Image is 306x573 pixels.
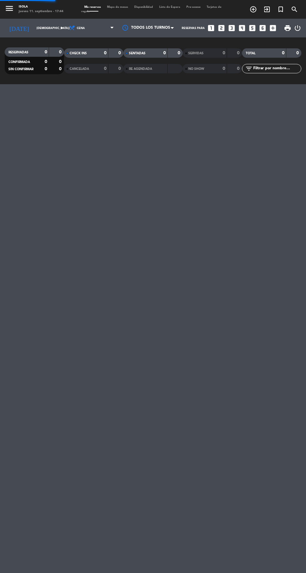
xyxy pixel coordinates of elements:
[104,6,131,8] span: Mapa de mesas
[188,67,204,70] span: NO SHOW
[8,51,28,54] span: RESERVADAS
[207,24,215,32] i: looks_one
[8,68,33,71] span: SIN CONFIRMAR
[296,51,300,55] strong: 0
[248,24,256,32] i: looks_5
[59,50,63,54] strong: 0
[282,51,284,55] strong: 0
[19,5,63,9] div: Isola
[59,60,63,64] strong: 0
[104,66,106,71] strong: 0
[269,24,277,32] i: add_box
[238,24,246,32] i: looks_4
[58,24,66,32] i: arrow_drop_down
[70,52,87,55] span: CHECK INS
[45,67,47,71] strong: 0
[131,6,156,8] span: Disponibilidad
[182,27,205,30] span: Reservas para
[284,24,291,32] span: print
[294,24,301,32] i: power_settings_new
[59,67,63,71] strong: 0
[8,61,30,64] span: CONFIRMADA
[178,51,181,55] strong: 0
[104,51,106,55] strong: 0
[5,22,33,34] i: [DATE]
[81,6,104,8] span: Mis reservas
[129,67,152,70] span: RE AGENDADA
[118,66,122,71] strong: 0
[217,24,225,32] i: looks_two
[156,6,183,8] span: Lista de Espera
[223,66,225,71] strong: 0
[163,51,166,55] strong: 0
[118,51,122,55] strong: 0
[246,52,255,55] span: TOTAL
[228,24,236,32] i: looks_3
[77,27,85,30] span: Cena
[45,50,47,54] strong: 0
[45,60,47,64] strong: 0
[70,67,89,70] span: CANCELADA
[223,51,225,55] strong: 0
[249,6,257,13] i: add_circle_outline
[245,65,253,72] i: filter_list
[237,51,241,55] strong: 0
[183,6,204,8] span: Pre-acceso
[188,52,204,55] span: SERVIDAS
[237,66,241,71] strong: 0
[129,52,146,55] span: SENTADAS
[294,19,301,37] div: LOG OUT
[263,6,271,13] i: exit_to_app
[253,65,301,72] input: Filtrar por nombre...
[5,4,14,15] button: menu
[259,24,267,32] i: looks_6
[5,4,14,13] i: menu
[19,9,63,14] div: jueves 11. septiembre - 17:44
[277,6,284,13] i: turned_in_not
[291,6,298,13] i: search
